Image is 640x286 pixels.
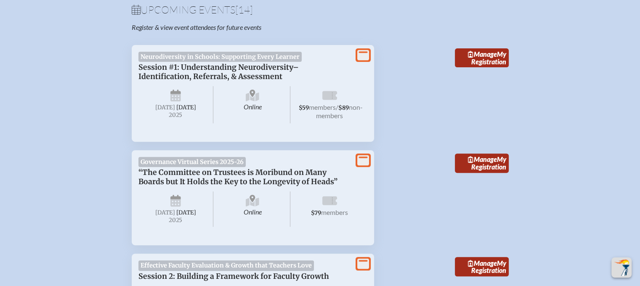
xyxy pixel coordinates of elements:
span: [DATE] [155,104,175,111]
span: $79 [311,209,321,217]
span: members [309,103,336,111]
span: 2025 [145,217,207,223]
a: ManageMy Registration [455,48,509,68]
button: Scroll Top [611,257,632,278]
span: [DATE] [176,209,196,216]
span: non-members [316,103,363,119]
span: Effective Faculty Evaluation & Growth that Teachers Love [138,260,314,270]
span: Manage [468,155,497,163]
span: $89 [338,104,349,111]
span: $59 [299,104,309,111]
span: [DATE] [176,104,196,111]
img: To the top [613,259,630,276]
h1: Upcoming Events [132,5,509,15]
span: Manage [468,259,497,267]
span: members [321,208,348,216]
span: Governance Virtual Series 2025-26 [138,157,246,167]
span: 2025 [145,112,207,118]
span: Online [215,191,290,227]
span: / [336,103,338,111]
span: [14] [235,3,253,16]
p: Register & view event attendees for future events [132,23,354,32]
span: Neurodiversity in Schools: Supporting Every Learner [138,52,302,62]
span: Online [215,86,290,123]
span: Manage [468,50,497,58]
span: “The Committee on Trustees is Moribund on Many Boards but It Holds the Key to the Longevity of He... [138,168,337,186]
span: [DATE] [155,209,175,216]
a: ManageMy Registration [455,154,509,173]
span: Session 2: Building a Framework for Faculty Growth [138,272,329,281]
a: ManageMy Registration [455,257,509,276]
span: Session #1: Understanding Neurodiversity–Identification, Referrals, & Assessment [138,63,299,81]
